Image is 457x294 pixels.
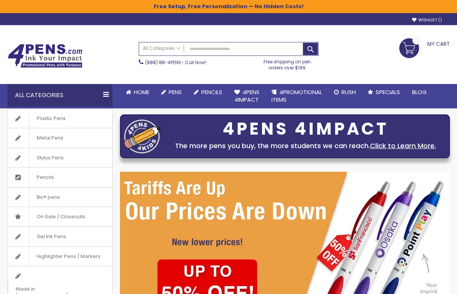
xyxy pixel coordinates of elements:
span: - Call Now! [145,59,206,66]
span: Home [134,88,149,96]
a: Bic® pens [8,187,112,207]
span: Specials [376,88,400,96]
span: Highlighter Pens / Markers [29,247,108,266]
a: Pencils [8,168,112,187]
span: Metal Pens [29,128,71,148]
div: The more pens you buy, the more students we can reach. [165,141,446,151]
a: Home [120,84,155,100]
a: (888) 88-4PENS [145,59,181,66]
span: Pencils [201,88,222,96]
a: On Sale / Closeouts [8,207,112,226]
a: 4Pens4impact [228,84,265,108]
span: Pencils [29,168,61,187]
a: Pens [155,84,188,100]
a: Click to Learn More. [370,141,436,150]
a: Specials [362,84,406,100]
div: All Categories [7,84,112,106]
a: Highlighter Pens / Markers [8,247,112,266]
span: On Sale / Closeouts [29,207,93,226]
a: Blog [406,84,433,100]
span: All Categories [143,45,180,51]
a: Wishlist [412,17,442,23]
span: Bic® pens [29,187,67,207]
a: Metal Pens [8,128,112,148]
a: Stylus Pens [8,148,112,168]
a: Pencils [188,84,228,100]
a: 4PROMOTIONALITEMS [265,84,328,108]
a: All Categories [139,42,184,55]
span: 4PROMOTIONAL ITEMS [271,88,322,103]
span: 4Pens 4impact [234,88,259,103]
div: Free shipping on pen orders over $199 [256,56,319,71]
img: 4Pens Custom Pens and Promotional Products [7,44,82,68]
span: Blog [412,88,427,96]
span: Gel Ink Pens [29,227,73,246]
span: Plastic Pens [29,109,73,128]
span: Pens [169,88,182,96]
a: Rush [328,84,362,100]
a: Plastic Pens [8,109,112,128]
div: 4PENS 4IMPACT [165,121,446,137]
span: Stylus Pens [29,148,71,168]
span: Rush [342,88,356,96]
a: Gel Ink Pens [8,227,112,246]
img: four_pen_logo.png [124,119,162,153]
